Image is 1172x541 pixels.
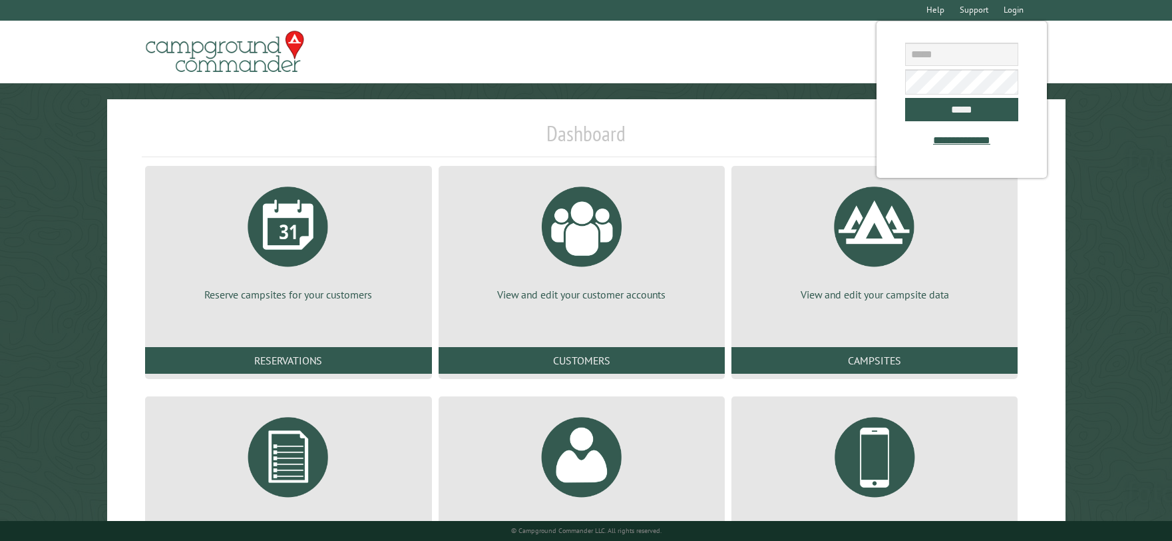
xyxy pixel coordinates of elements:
[747,177,1002,302] a: View and edit your campsite data
[145,347,431,374] a: Reservations
[142,121,1030,157] h1: Dashboard
[747,287,1002,302] p: View and edit your campsite data
[439,347,725,374] a: Customers
[142,26,308,78] img: Campground Commander
[161,407,415,532] a: Generate reports about your campground
[455,407,709,532] a: View and edit your Campground Commander account
[161,287,415,302] p: Reserve campsites for your customers
[455,287,709,302] p: View and edit your customer accounts
[161,177,415,302] a: Reserve campsites for your customers
[455,177,709,302] a: View and edit your customer accounts
[731,347,1018,374] a: Campsites
[747,407,1002,532] a: Manage customer communications
[455,518,709,532] p: View and edit your Campground Commander account
[511,526,662,535] small: © Campground Commander LLC. All rights reserved.
[747,518,1002,532] p: Manage customer communications
[161,518,415,532] p: Generate reports about your campground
